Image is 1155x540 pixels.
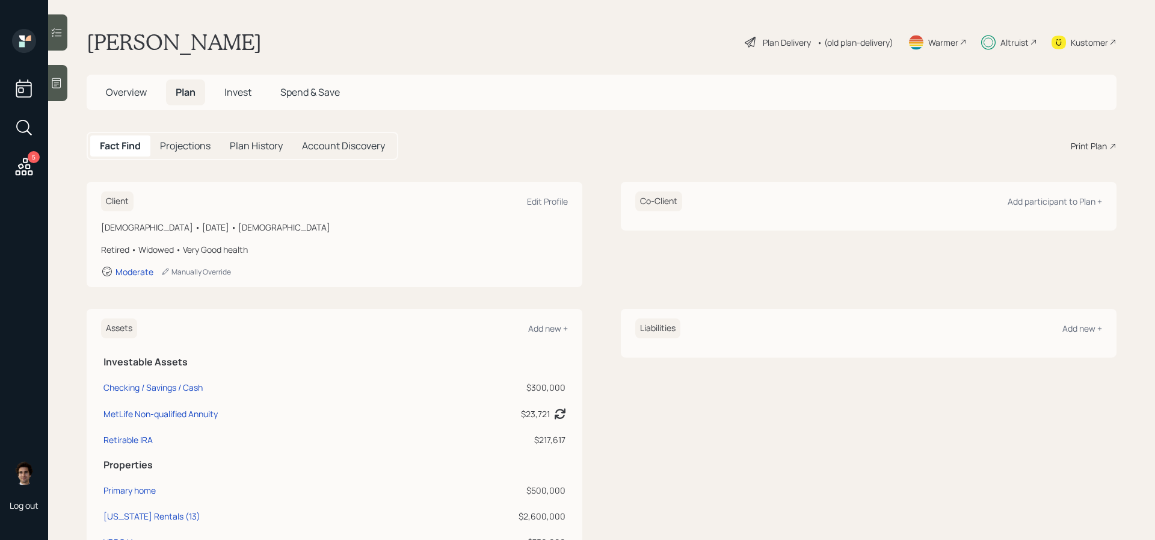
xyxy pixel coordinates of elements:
div: $217,617 [429,433,565,446]
div: [US_STATE] Rentals (13) [103,510,200,523]
div: [DEMOGRAPHIC_DATA] • [DATE] • [DEMOGRAPHIC_DATA] [101,221,568,234]
div: Add new + [528,323,568,334]
h5: Properties [103,459,565,471]
h6: Assets [101,318,137,338]
div: Checking / Savings / Cash [103,381,203,394]
img: harrison-schaefer-headshot-2.png [12,461,36,485]
h5: Plan History [230,140,283,152]
div: Edit Profile [527,196,568,207]
div: MetLife Non-qualified Annuity [103,408,218,420]
h6: Client [101,191,134,211]
div: • (old plan-delivery) [817,36,893,49]
h6: Liabilities [635,318,680,338]
div: Warmer [928,36,958,49]
div: Log out [10,500,38,511]
h5: Investable Assets [103,356,565,368]
div: Kustomer [1071,36,1108,49]
h5: Fact Find [100,140,141,152]
div: $500,000 [429,484,565,497]
div: 5 [28,151,40,163]
div: Plan Delivery [763,36,811,49]
span: Overview [106,85,147,99]
div: Manually Override [161,267,231,277]
div: Altruist [1000,36,1029,49]
h5: Projections [160,140,211,152]
div: $23,721 [521,408,550,420]
div: Print Plan [1071,140,1107,152]
div: $2,600,000 [429,510,565,523]
h1: [PERSON_NAME] [87,29,262,55]
div: Retired • Widowed • Very Good health [101,243,568,256]
div: Add participant to Plan + [1008,196,1102,207]
span: Invest [224,85,251,99]
div: Moderate [115,266,153,278]
h6: Co-Client [635,191,682,211]
h5: Account Discovery [302,140,385,152]
div: Primary home [103,484,156,497]
div: $300,000 [429,381,565,394]
span: Plan [176,85,196,99]
div: Retirable IRA [103,433,153,446]
span: Spend & Save [280,85,340,99]
div: Add new + [1062,323,1102,334]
